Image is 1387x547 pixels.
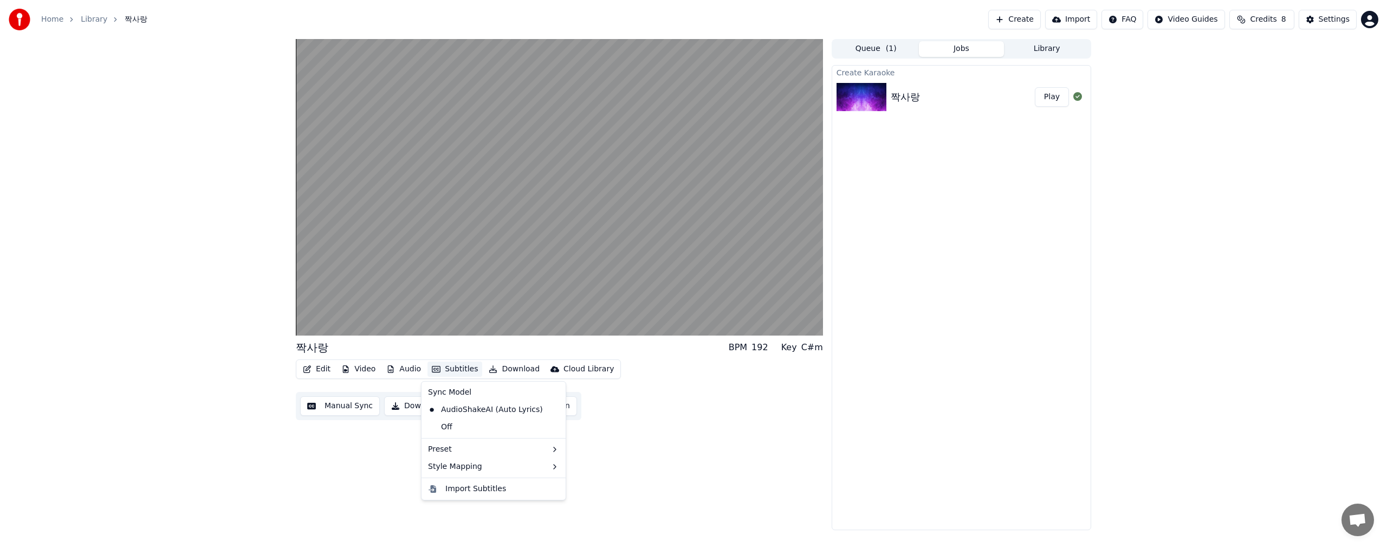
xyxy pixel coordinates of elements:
button: Video Guides [1148,10,1224,29]
button: Play [1035,87,1069,107]
a: Library [81,14,107,25]
button: Settings [1299,10,1357,29]
span: ( 1 ) [886,43,897,54]
div: BPM [729,341,747,354]
div: 짝사랑 [891,89,920,105]
button: Queue [833,41,919,57]
button: Create [988,10,1041,29]
div: Create Karaoke [832,66,1091,79]
div: 192 [751,341,768,354]
span: 8 [1281,14,1286,25]
div: C#m [801,341,823,354]
button: Library [1004,41,1090,57]
img: youka [9,9,30,30]
button: Jobs [919,41,1004,57]
div: Sync Model [424,384,563,401]
div: Cloud Library [563,364,614,375]
div: Import Subtitles [445,484,506,494]
button: Edit [299,362,335,377]
button: Download Video [384,396,472,416]
span: Credits [1250,14,1276,25]
div: Off [424,419,563,436]
button: Video [337,362,380,377]
div: AudioShakeAI (Auto Lyrics) [424,401,547,419]
nav: breadcrumb [41,14,147,25]
button: Audio [382,362,425,377]
a: 채팅 열기 [1341,504,1374,536]
div: Preset [424,441,563,458]
button: Subtitles [427,362,482,377]
a: Home [41,14,63,25]
span: 짝사랑 [125,14,147,25]
button: Import [1045,10,1097,29]
button: Download [484,362,544,377]
div: Key [781,341,797,354]
button: Manual Sync [300,396,380,416]
div: Style Mapping [424,458,563,475]
button: FAQ [1101,10,1143,29]
button: Credits8 [1229,10,1294,29]
div: 짝사랑 [296,340,328,355]
div: Settings [1319,14,1350,25]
